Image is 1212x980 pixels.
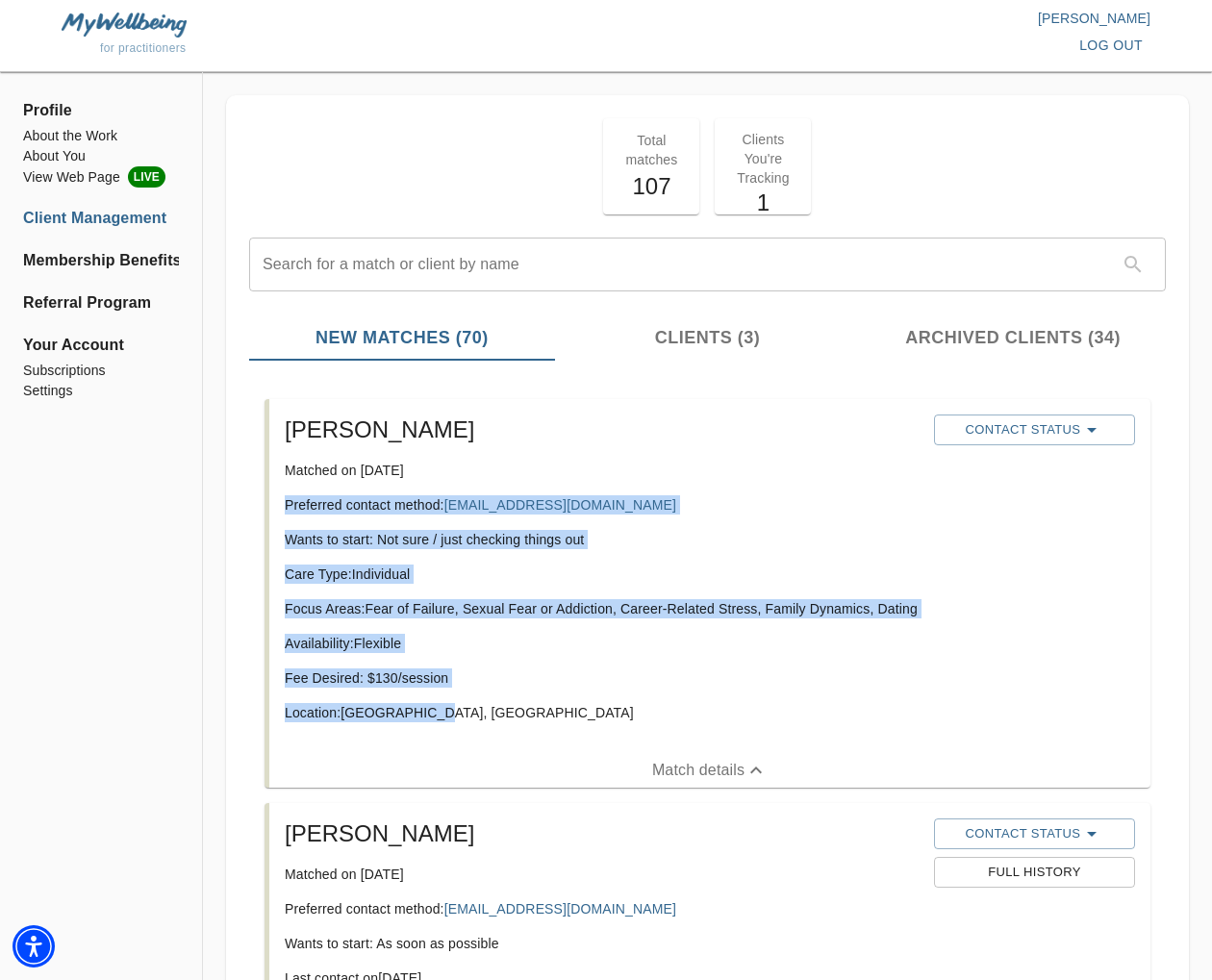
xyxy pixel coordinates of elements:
div: Accessibility Menu [13,925,55,967]
a: Client Management [23,207,179,230]
span: Profile [23,99,179,122]
span: Archived Clients (34) [871,325,1154,351]
p: Wants to start: As soon as possible [285,934,919,953]
span: Contact Status [944,822,1125,845]
h5: 1 [726,188,799,218]
button: Contact Status [934,818,1135,849]
h5: [PERSON_NAME] [285,818,919,849]
span: Clients (3) [567,325,849,351]
a: About You [23,146,179,166]
a: View Web PageLIVE [23,166,179,188]
p: Availability: Flexible [285,634,919,653]
span: for practitioners [100,41,187,55]
button: Contact Status [934,415,1135,445]
button: Match details [269,753,1150,788]
span: Contact Status [944,418,1125,441]
p: Preferred contact method: [285,495,919,515]
p: Preferred contact method: [285,899,919,918]
a: Settings [23,381,179,401]
p: Location: [GEOGRAPHIC_DATA], [GEOGRAPHIC_DATA] [285,703,919,722]
p: Fee Desired: $ 130 /session [285,668,919,688]
span: New Matches (70) [261,325,543,351]
button: Full History [934,857,1135,888]
button: log out [1072,28,1150,63]
a: Referral Program [23,291,179,314]
p: Matched on [DATE] [285,461,919,480]
p: Focus Areas: Fear of Failure, Sexual Fear or Addiction, Career-Related Stress, Family Dynamics, D... [285,599,919,618]
p: [PERSON_NAME] [606,9,1150,28]
a: [EMAIL_ADDRESS][DOMAIN_NAME] [444,901,676,917]
h5: [PERSON_NAME] [285,415,919,445]
a: About the Work [23,126,179,146]
span: Full History [944,862,1125,884]
span: Your Account [23,334,179,357]
p: Match details [652,759,745,782]
h5: 107 [615,171,688,202]
p: Care Type: Individual [285,565,919,584]
a: [EMAIL_ADDRESS][DOMAIN_NAME] [444,497,676,513]
a: Membership Benefits [23,249,179,272]
p: Matched on [DATE] [285,865,919,884]
span: log out [1079,34,1143,58]
li: View Web Page [23,166,179,188]
img: MyWellbeing [62,13,187,37]
a: Subscriptions [23,361,179,381]
span: LIVE [128,166,165,188]
p: Total matches [615,131,688,169]
p: Wants to start: Not sure / just checking things out [285,530,919,549]
p: Clients You're Tracking [726,130,799,188]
